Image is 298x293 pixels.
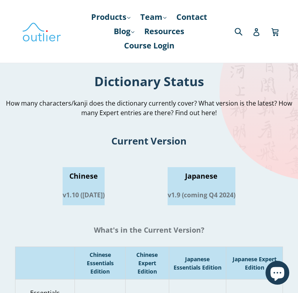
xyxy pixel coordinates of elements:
[22,20,61,43] img: Outlier Linguistics
[233,23,254,39] input: Search
[263,261,292,287] inbox-online-store-chat: Shopify online store chat
[169,247,226,280] td: Japanese Essentials Edition
[140,24,188,39] a: Resources
[168,189,235,201] h1: v1.9 (coming Q4 2024)
[75,247,125,280] td: Chinese Essentials Edition
[87,10,134,24] a: Products
[172,10,211,24] a: Contact
[110,24,138,39] a: Blog
[168,171,235,181] h1: Japanese
[120,39,178,53] a: Course Login
[63,189,105,201] h1: v1.10 ([DATE])
[6,99,292,117] span: How many characters/kanji does the dictionary currently cover? What version is the latest? How ma...
[125,247,169,280] td: Chinese Expert Edition
[63,171,105,181] h1: Chinese
[226,247,283,280] td: Japanese Expert Edition
[136,10,170,24] a: Team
